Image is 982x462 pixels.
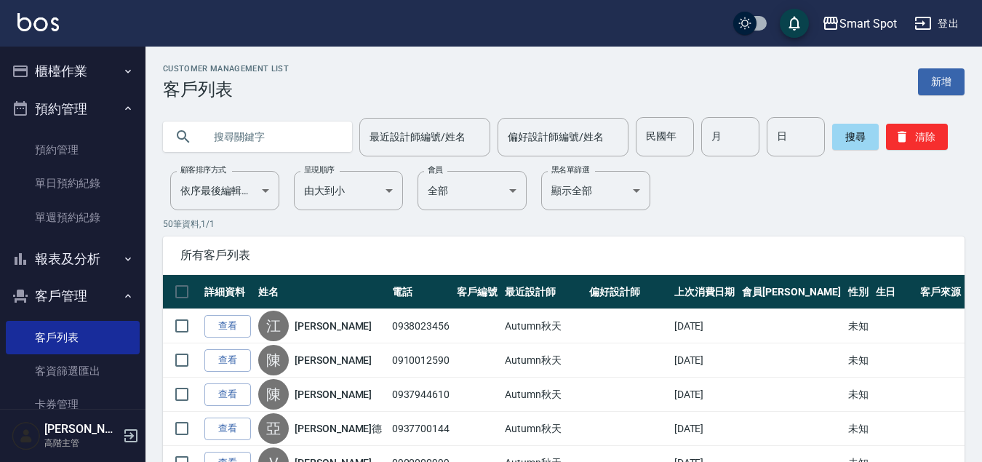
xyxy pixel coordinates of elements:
button: 預約管理 [6,90,140,128]
p: 高階主管 [44,437,119,450]
button: 清除 [886,124,948,150]
a: 查看 [204,383,251,406]
td: 未知 [845,378,872,412]
th: 電話 [388,275,454,309]
a: 單日預約紀錄 [6,167,140,200]
button: 登出 [909,10,965,37]
td: [DATE] [671,309,739,343]
button: save [780,9,809,38]
td: Autumn秋天 [501,343,586,378]
button: 搜尋 [832,124,879,150]
h2: Customer Management List [163,64,289,73]
td: 0910012590 [388,343,454,378]
label: 會員 [428,164,443,175]
a: 預約管理 [6,133,140,167]
a: 查看 [204,349,251,372]
button: 客戶管理 [6,277,140,315]
th: 上次消費日期 [671,275,739,309]
th: 客戶編號 [453,275,501,309]
td: Autumn秋天 [501,412,586,446]
h3: 客戶列表 [163,79,289,100]
img: Logo [17,13,59,31]
div: 陳 [258,379,289,410]
a: [PERSON_NAME] [295,387,372,402]
a: [PERSON_NAME] [295,319,372,333]
div: 依序最後編輯時間 [170,171,279,210]
a: 卡券管理 [6,388,140,421]
th: 姓名 [255,275,388,309]
td: [DATE] [671,412,739,446]
label: 黑名單篩選 [551,164,589,175]
label: 顧客排序方式 [180,164,226,175]
button: Smart Spot [816,9,903,39]
div: 陳 [258,345,289,375]
p: 50 筆資料, 1 / 1 [163,218,965,231]
input: 搜尋關鍵字 [204,117,340,156]
td: Autumn秋天 [501,309,586,343]
td: 0937700144 [388,412,454,446]
td: [DATE] [671,343,739,378]
a: 客戶列表 [6,321,140,354]
td: 0938023456 [388,309,454,343]
div: 全部 [418,171,527,210]
th: 性別 [845,275,872,309]
td: [DATE] [671,378,739,412]
th: 生日 [872,275,917,309]
div: 由大到小 [294,171,403,210]
button: 櫃檯作業 [6,52,140,90]
a: 客資篩選匯出 [6,354,140,388]
a: [PERSON_NAME]德 [295,421,382,436]
th: 客戶來源 [917,275,965,309]
th: 最近設計師 [501,275,586,309]
div: 江 [258,311,289,341]
div: 亞 [258,413,289,444]
a: [PERSON_NAME] [295,353,372,367]
h5: [PERSON_NAME] [44,422,119,437]
button: 報表及分析 [6,240,140,278]
a: 新增 [918,68,965,95]
td: 未知 [845,309,872,343]
label: 呈現順序 [304,164,335,175]
th: 會員[PERSON_NAME] [738,275,844,309]
span: 所有客戶列表 [180,248,947,263]
th: 詳細資料 [201,275,255,309]
td: 未知 [845,412,872,446]
div: Smart Spot [839,15,898,33]
td: 0937944610 [388,378,454,412]
a: 單週預約紀錄 [6,201,140,234]
div: 顯示全部 [541,171,650,210]
a: 查看 [204,418,251,440]
td: Autumn秋天 [501,378,586,412]
td: 未知 [845,343,872,378]
img: Person [12,421,41,450]
th: 偏好設計師 [586,275,670,309]
a: 查看 [204,315,251,338]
